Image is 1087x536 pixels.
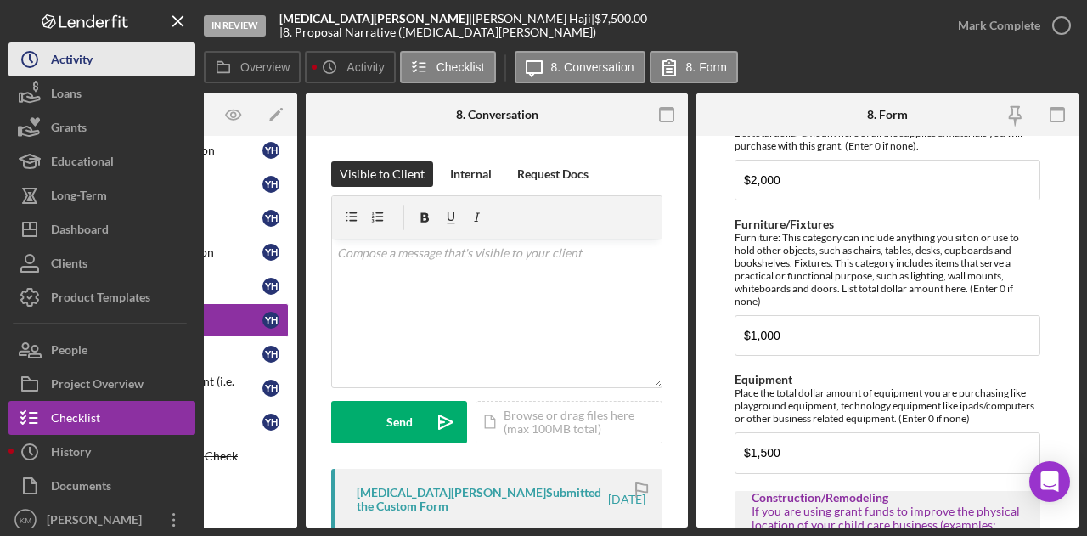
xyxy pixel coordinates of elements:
[456,108,538,121] div: 8. Conversation
[686,60,727,74] label: 8. Form
[51,401,100,439] div: Checklist
[262,210,279,227] div: Y H
[442,161,500,187] button: Internal
[279,25,596,39] div: | 8. Proposal Narrative ([MEDICAL_DATA][PERSON_NAME])
[608,493,645,506] time: 2025-07-17 00:06
[262,346,279,363] div: Y H
[8,212,195,246] button: Dashboard
[450,161,492,187] div: Internal
[51,246,87,285] div: Clients
[262,414,279,431] div: Y H
[340,161,425,187] div: Visible to Client
[262,380,279,397] div: Y H
[331,161,433,187] button: Visible to Client
[51,110,87,149] div: Grants
[436,60,485,74] label: Checklist
[386,401,413,443] div: Send
[752,491,1023,505] div: Construction/Remodeling
[262,312,279,329] div: Y H
[51,42,93,81] div: Activity
[551,60,634,74] label: 8. Conversation
[8,42,195,76] button: Activity
[941,8,1079,42] button: Mark Complete
[735,217,834,231] label: Furniture/Fixtures
[8,178,195,212] button: Long-Term
[8,401,195,435] button: Checklist
[305,51,395,83] button: Activity
[262,244,279,261] div: Y H
[509,161,597,187] button: Request Docs
[735,127,1040,152] div: List total dollar amount here of all the supplies & materials you will purchase with this grant. ...
[51,435,91,473] div: History
[594,12,652,25] div: $7,500.00
[735,372,792,386] label: Equipment
[262,278,279,295] div: Y H
[958,8,1040,42] div: Mark Complete
[8,110,195,144] button: Grants
[472,12,594,25] div: [PERSON_NAME] Haji |
[51,212,109,251] div: Dashboard
[8,144,195,178] button: Educational
[204,51,301,83] button: Overview
[20,516,31,525] text: KM
[400,51,496,83] button: Checklist
[735,231,1040,307] div: Furniture: This category can include anything you sit on or use to hold other objects, such as ch...
[346,60,384,74] label: Activity
[735,386,1040,425] div: Place the total dollar amount of equipment you are purchasing like playground equipment, technolo...
[8,76,195,110] button: Loans
[279,12,472,25] div: |
[867,108,908,121] div: 8. Form
[8,435,195,469] button: History
[262,142,279,159] div: Y H
[517,161,589,187] div: Request Docs
[8,246,195,280] button: Clients
[8,333,195,367] button: People
[8,367,195,401] button: Project Overview
[279,11,469,25] b: [MEDICAL_DATA][PERSON_NAME]
[51,367,144,405] div: Project Overview
[204,15,266,37] div: In Review
[331,401,467,443] button: Send
[240,60,290,74] label: Overview
[1029,461,1070,502] div: Open Intercom Messenger
[51,333,87,371] div: People
[357,486,605,513] div: [MEDICAL_DATA][PERSON_NAME] Submitted the Custom Form
[8,280,195,314] button: Product Templates
[51,469,111,507] div: Documents
[51,144,114,183] div: Educational
[51,178,107,217] div: Long-Term
[650,51,738,83] button: 8. Form
[515,51,645,83] button: 8. Conversation
[262,176,279,193] div: Y H
[51,76,82,115] div: Loans
[51,280,150,319] div: Product Templates
[8,469,195,503] button: Documents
